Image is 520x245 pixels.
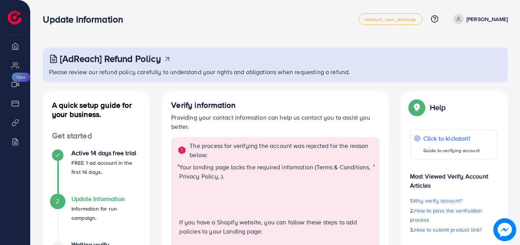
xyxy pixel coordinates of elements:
[179,162,373,181] p: Your landing page lacks the required information (Terms & Conditions, Privacy Policy, ).
[43,195,150,241] li: Update Information
[43,131,150,141] h4: Get started
[56,197,59,206] span: 2
[171,113,379,131] p: Providing your contact information can help us contact you to assist you better.
[49,67,503,76] p: Please review our refund policy carefully to understand your rights and obligations when requesti...
[358,13,423,25] a: adreach_new_package
[423,146,480,155] p: Guide to verifying account
[71,195,141,203] h4: Update Information
[410,196,497,205] p: 1.
[423,134,480,143] p: Click to kickstart!
[410,165,497,190] p: Most Viewed Verify Account Articles
[177,146,186,155] img: alert
[43,101,150,119] h4: A quick setup guide for your business.
[467,15,508,24] p: [PERSON_NAME]
[179,217,373,236] p: If you have a Shopify website, you can follow these steps to add policies to your Landing page:
[430,103,446,112] p: Help
[410,225,497,234] p: 3.
[171,101,379,110] h4: Verify information
[413,197,462,204] span: Why verify account?
[414,226,482,234] span: How to submit product link?
[43,149,150,195] li: Active 14 days free trial
[410,206,497,224] p: 2.
[365,17,416,22] span: adreach_new_package
[450,14,508,24] a: [PERSON_NAME]
[410,207,483,224] span: How to pass the verification process
[71,149,141,157] h4: Active 14 days free trial
[190,141,375,159] p: The process for verifying the account was rejected for the reason below:
[493,218,516,241] img: image
[410,101,424,114] img: Popup guide
[71,158,141,177] p: FREE 1 ad account in the first 14 days.
[8,11,21,24] img: logo
[60,53,161,64] h3: [AdReach] Refund Policy
[43,14,129,25] h3: Update Information
[71,204,141,222] p: Information for run campaign.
